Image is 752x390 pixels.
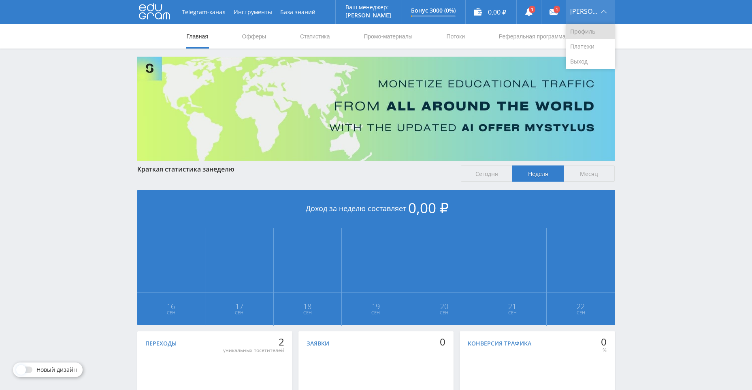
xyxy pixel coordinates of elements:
a: Реферальная программа [498,24,567,49]
a: Промо-материалы [363,24,413,49]
p: Бонус 3000 (0%) [411,7,456,14]
div: уникальных посетителей [223,347,284,354]
span: Новый дизайн [36,367,77,373]
a: Профиль [566,24,615,39]
span: 19 [342,303,409,309]
img: Banner [137,57,615,161]
a: Потоки [445,24,466,49]
div: 2 [223,336,284,348]
div: Доход за неделю составляет [137,190,615,228]
p: Ваш менеджер: [345,4,391,11]
div: 0 [440,336,445,348]
div: % [601,347,607,354]
div: Краткая статистика за [137,165,453,173]
span: Неделя [512,165,564,182]
span: [PERSON_NAME] [570,8,599,15]
span: 18 [274,303,341,309]
span: Сен [138,309,205,316]
span: Сен [342,309,409,316]
span: Сегодня [461,165,512,182]
span: Сен [411,309,478,316]
div: 0 [601,336,607,348]
a: Выход [566,54,615,69]
a: Статистика [299,24,331,49]
div: Заявки [307,340,329,347]
div: Переходы [145,340,177,347]
span: Сен [479,309,546,316]
span: 17 [206,303,273,309]
span: 16 [138,303,205,309]
span: 22 [547,303,615,309]
div: Конверсия трафика [468,340,531,347]
span: Сен [274,309,341,316]
a: Офферы [241,24,267,49]
span: 0,00 ₽ [408,198,449,217]
span: Месяц [564,165,615,182]
p: [PERSON_NAME] [345,12,391,19]
span: 20 [411,303,478,309]
span: неделю [209,165,234,174]
a: Главная [186,24,209,49]
a: Платежи [566,39,615,54]
span: Сен [547,309,615,316]
span: 21 [479,303,546,309]
span: Сен [206,309,273,316]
